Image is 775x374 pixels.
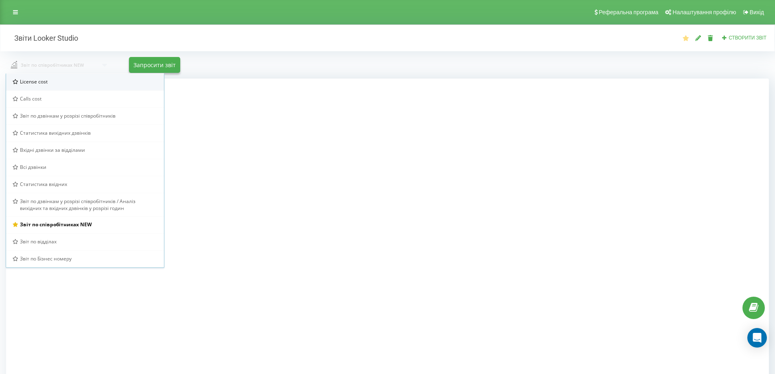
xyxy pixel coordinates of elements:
i: Створити звіт [722,35,727,40]
span: Налаштування профілю [672,9,736,15]
i: Видалити звіт [707,35,714,41]
span: Статистика вхідних [20,181,67,188]
span: Створити звіт [729,35,766,41]
button: Створити звіт [719,35,769,42]
i: Звіт за замовчуванням. Завжди завантажувати цей звіт першим при відкритті Аналітики. [682,35,689,41]
span: License cost [20,78,48,85]
h2: Звіти Looker Studio [6,33,78,43]
span: Звіт по Бізнес номеру [20,255,72,262]
span: Звіт по відділах [20,238,57,245]
span: Calls cost [20,95,41,102]
span: Вхідні дзвінки за відділами [20,147,85,153]
span: Звіт по співробітниках NEW [20,221,92,228]
span: Реферальна програма [599,9,659,15]
span: Звіт по дзвінкам у розрізі співробітників [20,112,116,119]
span: Вихід [750,9,764,15]
span: Всі дзвінки [20,164,46,171]
button: Запросити звіт [129,57,180,73]
i: Редагувати звіт [695,35,702,41]
span: Статистика вихідних дзвінків [20,129,91,136]
div: Open Intercom Messenger [747,328,767,348]
span: Звіт по дзвінкам у розрізі співробітників / Аналіз вихідних та вхідних дзвінків у розрізі годин [20,198,158,212]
